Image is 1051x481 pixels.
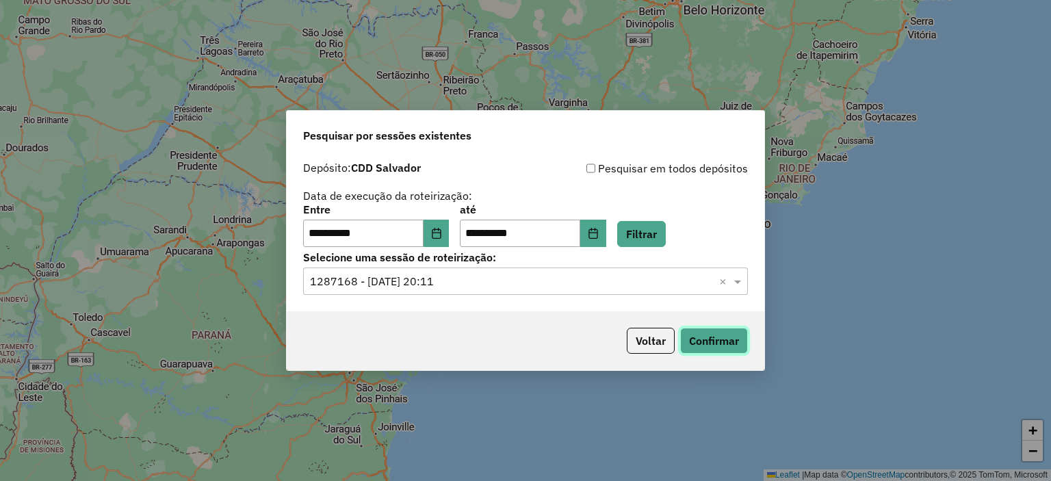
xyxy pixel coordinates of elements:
[303,159,421,176] label: Depósito:
[525,160,748,177] div: Pesquisar em todos depósitos
[424,220,450,247] button: Choose Date
[719,273,731,289] span: Clear all
[351,161,421,174] strong: CDD Salvador
[303,127,471,144] span: Pesquisar por sessões existentes
[460,201,606,218] label: até
[680,328,748,354] button: Confirmar
[580,220,606,247] button: Choose Date
[617,221,666,247] button: Filtrar
[303,249,748,265] label: Selecione uma sessão de roteirização:
[627,328,675,354] button: Voltar
[303,201,449,218] label: Entre
[303,187,472,204] label: Data de execução da roteirização:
